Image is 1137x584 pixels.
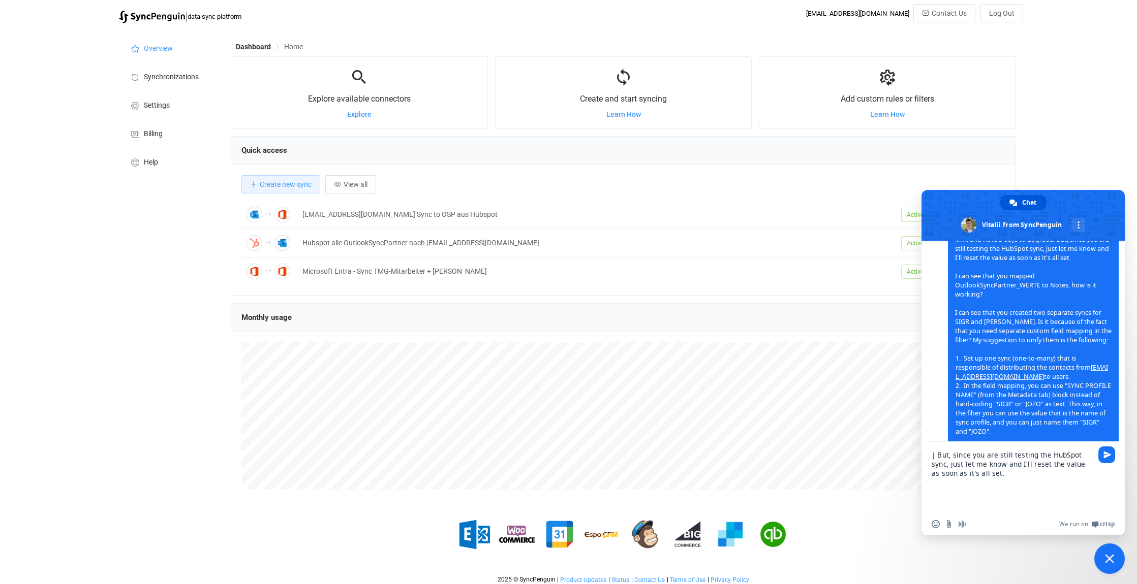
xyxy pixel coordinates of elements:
span: Send [1098,446,1115,463]
img: syncpenguin.svg [119,11,185,23]
a: Explore [347,110,372,118]
span: Quick access [241,146,287,155]
img: sendgrid.png [713,516,748,552]
button: View all [325,175,376,193]
span: We run on [1059,520,1088,528]
img: mailchimp.png [627,516,663,552]
span: data sync platform [188,13,241,20]
img: google.png [542,516,577,552]
span: Active [901,265,929,279]
span: Help [144,158,158,167]
span: Active [901,236,929,250]
a: Billing [119,119,221,147]
span: Insert an emoji [932,520,940,528]
span: Chat [1022,195,1036,210]
span: Synchronizations [144,73,199,81]
div: Breadcrumb [236,43,303,50]
span: | [608,576,610,583]
img: woo-commerce.png [499,516,535,552]
img: Office 365 Contacts [274,264,290,279]
img: exchange.png [456,516,492,552]
button: Contact Us [913,4,975,22]
a: Terms of Use [669,576,706,583]
span: Settings [144,102,170,110]
span: Log Out [989,9,1015,17]
span: Create new sync [260,180,312,188]
span: Monthly usage [241,313,292,322]
a: Product Updates [560,576,607,583]
span: | [557,576,559,583]
a: Chat [1000,195,1047,210]
a: [EMAIL_ADDRESS][DOMAIN_NAME] [956,363,1108,381]
button: Create new sync [241,175,320,193]
span: Crisp [1100,520,1115,528]
img: espo-crm.png [585,516,620,552]
a: Learn How [606,110,641,118]
img: Outlook Contacts [247,207,262,222]
div: [EMAIL_ADDRESS][DOMAIN_NAME] [806,10,909,17]
a: Synchronizations [119,62,221,90]
span: Active [901,208,929,222]
button: Log Out [980,4,1023,22]
a: Close chat [1094,543,1125,574]
div: Hubspot alle OutlookSyncPartner nach [EMAIL_ADDRESS][DOMAIN_NAME] [297,237,896,249]
span: Audio message [958,520,966,528]
span: 2025 © SyncPenguin [498,576,556,583]
span: Dashboard [236,43,271,51]
span: Status [611,576,629,583]
div: Microsoft Entra - Sync TMG-Mitarbeiter + [PERSON_NAME] [297,266,896,277]
span: | [631,576,633,583]
a: Overview [119,34,221,62]
a: Settings [119,90,221,119]
span: Create and start syncing [580,94,667,104]
a: Status [611,576,630,583]
div: [EMAIL_ADDRESS][DOMAIN_NAME] Sync to OSP aus Hubspot [297,209,896,220]
a: We run onCrisp [1059,520,1115,528]
img: Office 365 Contacts [274,207,290,222]
span: Overview [144,45,173,53]
span: Terms of Use [670,576,705,583]
img: HubSpot Contacts [247,235,262,251]
span: Contact Us [932,9,967,17]
span: Set up one sync (one-to-many) that is responsible of distributing the contacts from to users. [956,354,1111,381]
span: Send a file [945,520,953,528]
a: |data sync platform [119,9,241,23]
span: Explore available connectors [308,94,411,104]
span: Home [284,43,303,51]
img: big-commerce.png [670,516,705,552]
textarea: Compose your message... [932,442,1094,513]
span: Billing [144,130,163,138]
a: Help [119,147,221,176]
span: View all [344,180,367,188]
span: Product Updates [560,576,606,583]
span: Add custom rules or filters [841,94,934,104]
span: Hello, You will receive a notification about exceeding the limit and have 5 days to upgrade. But,... [955,182,1112,481]
img: Outlook Contacts [274,235,290,251]
img: quickbooks.png [755,516,791,552]
span: | [185,9,188,23]
span: In the field mapping, you can use "SYNC PROFILE NAME" (from the Metadata tab) block instead of ha... [956,381,1111,436]
a: Privacy Policy [710,576,750,583]
span: | [667,576,668,583]
a: Learn How [870,110,905,118]
span: | [708,576,709,583]
a: Contact Us [634,576,665,583]
img: Office 365 GAL Contacts [247,264,262,279]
